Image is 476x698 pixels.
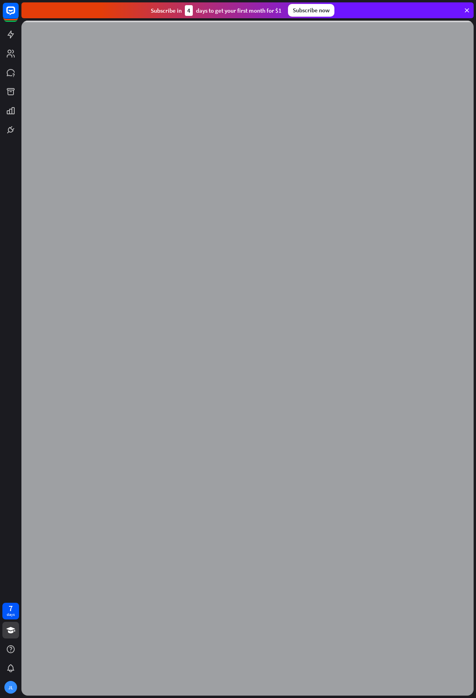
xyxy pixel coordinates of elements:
div: JL [4,681,17,694]
div: days [7,612,15,617]
div: Subscribe in days to get your first month for $1 [151,5,282,16]
a: 7 days [2,603,19,619]
div: Subscribe now [288,4,334,17]
div: 7 [9,605,13,612]
div: 4 [185,5,193,16]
